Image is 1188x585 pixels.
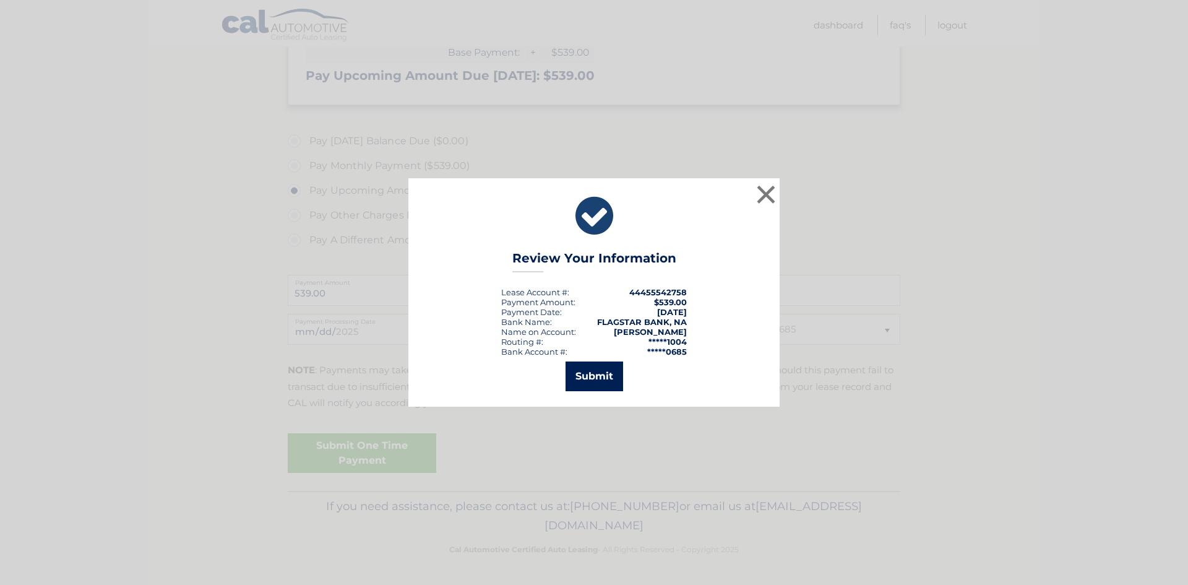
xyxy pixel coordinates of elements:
h3: Review Your Information [512,251,676,272]
div: Routing #: [501,337,543,347]
strong: FLAGSTAR BANK, NA [597,317,687,327]
span: Payment Date [501,307,560,317]
div: Bank Account #: [501,347,567,357]
div: Payment Amount: [501,297,575,307]
button: × [754,182,778,207]
button: Submit [566,362,623,391]
div: Bank Name: [501,317,552,327]
div: : [501,307,562,317]
strong: 44455542758 [629,287,687,297]
div: Name on Account: [501,327,576,337]
strong: [PERSON_NAME] [614,327,687,337]
div: Lease Account #: [501,287,569,297]
span: [DATE] [657,307,687,317]
span: $539.00 [654,297,687,307]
